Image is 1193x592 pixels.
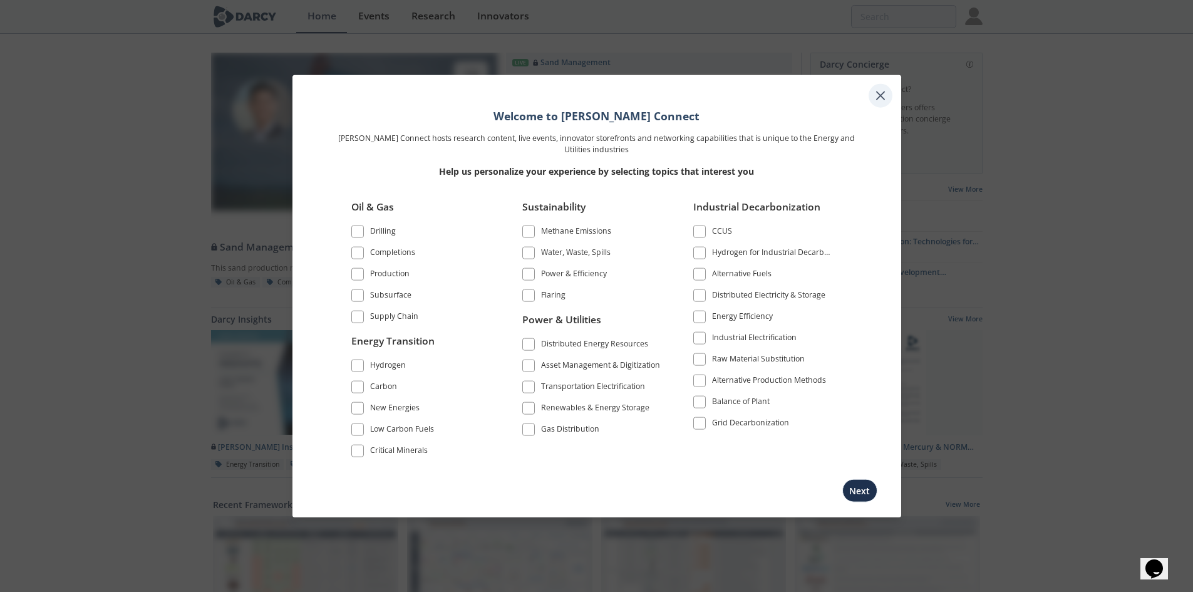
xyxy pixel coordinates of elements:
[370,310,418,325] div: Supply Chain
[712,374,826,389] div: Alternative Production Methods
[351,334,492,358] div: Energy Transition
[712,225,732,240] div: CCUS
[370,445,428,460] div: Critical Minerals
[541,360,660,375] div: Asset Management & Digitization
[334,107,860,123] h1: Welcome to [PERSON_NAME] Connect
[541,338,648,353] div: Distributed Energy Resources
[541,267,607,283] div: Power & Efficiency
[712,310,773,325] div: Energy Efficiency
[522,199,663,223] div: Sustainability
[712,246,834,261] div: Hydrogen for Industrial Decarbonization
[541,246,611,261] div: Water, Waste, Spills
[370,246,415,261] div: Completions
[334,132,860,155] p: [PERSON_NAME] Connect hosts research content, live events, innovator storefronts and networking c...
[370,381,397,396] div: Carbon
[370,423,434,439] div: Low Carbon Fuels
[693,199,834,223] div: Industrial Decarbonization
[712,289,825,304] div: Distributed Electricity & Storage
[541,423,599,439] div: Gas Distribution
[351,199,492,223] div: Oil & Gas
[1140,542,1180,579] iframe: chat widget
[541,402,649,417] div: Renewables & Energy Storage
[712,267,772,283] div: Alternative Fuels
[334,164,860,177] p: Help us personalize your experience by selecting topics that interest you
[541,289,566,304] div: Flaring
[370,402,420,417] div: New Energies
[370,225,396,240] div: Drilling
[712,353,805,368] div: Raw Material Substitution
[370,360,406,375] div: Hydrogen
[370,289,411,304] div: Subsurface
[842,479,877,502] button: Next
[712,395,770,410] div: Balance of Plant
[712,331,797,346] div: Industrial Electrification
[541,225,611,240] div: Methane Emissions
[522,313,663,336] div: Power & Utilities
[370,267,410,283] div: Production
[541,381,645,396] div: Transportation Electrification
[712,417,789,432] div: Grid Decarbonization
